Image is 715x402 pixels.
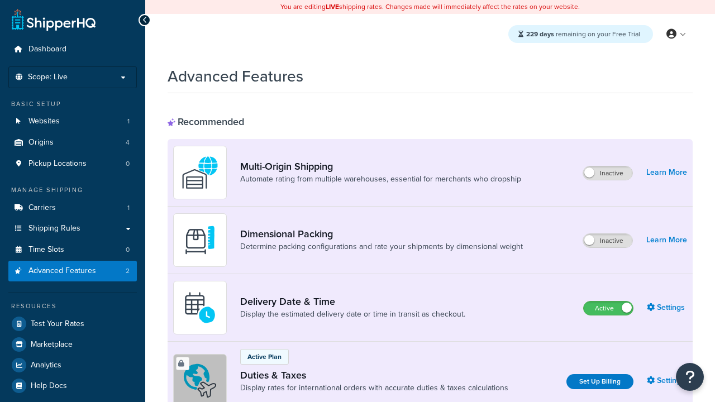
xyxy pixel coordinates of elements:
[240,174,521,185] a: Automate rating from multiple warehouses, essential for merchants who dropship
[28,224,80,233] span: Shipping Rules
[646,165,687,180] a: Learn More
[31,381,67,391] span: Help Docs
[240,241,523,252] a: Determine packing configurations and rate your shipments by dimensional weight
[583,166,632,180] label: Inactive
[8,185,137,195] div: Manage Shipping
[566,374,633,389] a: Set Up Billing
[8,261,137,281] a: Advanced Features2
[28,138,54,147] span: Origins
[180,221,220,260] img: DTVBYsAAAAAASUVORK5CYII=
[8,376,137,396] a: Help Docs
[127,117,130,126] span: 1
[8,334,137,355] a: Marketplace
[8,111,137,132] li: Websites
[8,314,137,334] a: Test Your Rates
[646,232,687,248] a: Learn More
[127,203,130,213] span: 1
[126,138,130,147] span: 4
[240,309,465,320] a: Display the estimated delivery date or time in transit as checkout.
[8,132,137,153] li: Origins
[8,301,137,311] div: Resources
[8,154,137,174] li: Pickup Locations
[168,116,244,128] div: Recommended
[31,319,84,329] span: Test Your Rates
[28,266,96,276] span: Advanced Features
[8,132,137,153] a: Origins4
[247,352,282,362] p: Active Plan
[8,355,137,375] a: Analytics
[584,301,633,315] label: Active
[126,266,130,276] span: 2
[28,245,64,255] span: Time Slots
[240,295,465,308] a: Delivery Date & Time
[31,340,73,350] span: Marketplace
[8,240,137,260] li: Time Slots
[168,65,303,87] h1: Advanced Features
[28,203,56,213] span: Carriers
[240,382,508,394] a: Display rates for international orders with accurate duties & taxes calculations
[180,288,220,327] img: gfkeb5ejjkALwAAAABJRU5ErkJggg==
[526,29,640,39] span: remaining on your Free Trial
[583,234,632,247] label: Inactive
[8,198,137,218] a: Carriers1
[28,45,66,54] span: Dashboard
[28,73,68,82] span: Scope: Live
[676,363,704,391] button: Open Resource Center
[126,245,130,255] span: 0
[326,2,339,12] b: LIVE
[31,361,61,370] span: Analytics
[8,240,137,260] a: Time Slots0
[8,218,137,239] a: Shipping Rules
[240,160,521,173] a: Multi-Origin Shipping
[8,99,137,109] div: Basic Setup
[8,154,137,174] a: Pickup Locations0
[126,159,130,169] span: 0
[240,369,508,381] a: Duties & Taxes
[526,29,554,39] strong: 229 days
[180,153,220,192] img: WatD5o0RtDAAAAAElFTkSuQmCC
[8,198,137,218] li: Carriers
[28,159,87,169] span: Pickup Locations
[647,373,687,389] a: Settings
[28,117,60,126] span: Websites
[8,261,137,281] li: Advanced Features
[8,39,137,60] a: Dashboard
[8,111,137,132] a: Websites1
[647,300,687,315] a: Settings
[240,228,523,240] a: Dimensional Packing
